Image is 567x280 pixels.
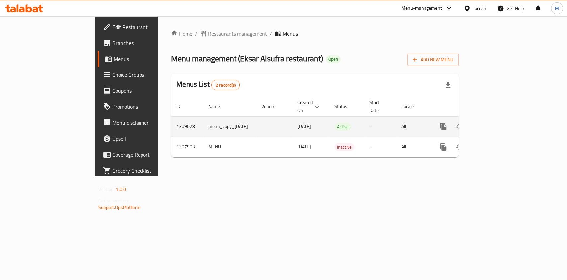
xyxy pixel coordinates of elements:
th: Actions [430,96,505,117]
span: Menu disclaimer [112,119,184,127]
div: Total records count [211,80,240,90]
td: MENU [203,137,256,157]
span: Name [208,102,229,110]
span: Status [334,102,356,110]
span: Branches [112,39,184,47]
div: Active [334,123,351,131]
span: Open [326,56,341,62]
li: / [195,30,197,38]
a: Menus [98,51,190,67]
span: Coverage Report [112,151,184,159]
button: Change Status [451,119,467,135]
span: 2 record(s) [212,82,240,88]
li: / [270,30,272,38]
span: 1.0.0 [116,185,126,194]
span: Version: [98,185,115,194]
button: Change Status [451,139,467,155]
div: Open [326,55,341,63]
a: Coverage Report [98,147,190,163]
td: - [364,116,396,137]
td: All [396,137,430,157]
span: Choice Groups [112,71,184,79]
a: Grocery Checklist [98,163,190,179]
h2: Menus List [176,79,240,90]
span: Menu management ( Eksar Alsufra restaurant ) [171,51,323,66]
table: enhanced table [171,96,505,157]
a: Upsell [98,131,190,147]
span: Menus [283,30,298,38]
span: Inactive [334,143,354,151]
button: more [435,139,451,155]
span: Start Date [369,98,388,114]
span: [DATE] [297,142,311,151]
span: [DATE] [297,122,311,131]
a: Support.OpsPlatform [98,203,141,211]
span: Grocery Checklist [112,167,184,175]
span: Menus [114,55,184,63]
span: Upsell [112,135,184,143]
a: Menu disclaimer [98,115,190,131]
div: Export file [440,77,456,93]
span: Edit Restaurant [112,23,184,31]
button: more [435,119,451,135]
td: menu_copy_[DATE] [203,116,256,137]
span: M [555,5,559,12]
td: - [364,137,396,157]
span: Created On [297,98,321,114]
span: Vendor [261,102,284,110]
a: Edit Restaurant [98,19,190,35]
span: Active [334,123,351,131]
span: Coupons [112,87,184,95]
div: Jordan [473,5,486,12]
a: Coupons [98,83,190,99]
span: Add New Menu [413,56,453,64]
td: All [396,116,430,137]
a: Promotions [98,99,190,115]
a: Choice Groups [98,67,190,83]
span: Get support on: [98,196,129,205]
span: Restaurants management [208,30,267,38]
a: Branches [98,35,190,51]
nav: breadcrumb [171,30,459,38]
a: Restaurants management [200,30,267,38]
button: Add New Menu [407,54,459,66]
span: ID [176,102,189,110]
span: Promotions [112,103,184,111]
div: Menu-management [401,4,442,12]
span: Locale [401,102,422,110]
